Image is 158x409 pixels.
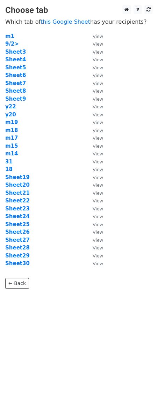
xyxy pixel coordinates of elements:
a: Sheet3 [5,49,26,55]
a: View [86,119,103,125]
a: View [86,245,103,251]
a: View [86,237,103,243]
a: m15 [5,143,18,149]
a: View [86,213,103,219]
small: View [93,57,103,62]
a: View [86,88,103,94]
a: y22 [5,103,16,110]
small: View [93,97,103,102]
a: m14 [5,151,18,157]
small: View [93,191,103,196]
a: Sheet23 [5,206,30,212]
small: View [93,144,103,149]
a: View [86,96,103,102]
a: Sheet26 [5,229,30,235]
a: View [86,190,103,196]
a: View [86,135,103,141]
a: Sheet9 [5,96,26,102]
a: 9/2> [5,41,19,47]
small: View [93,128,103,133]
small: View [93,136,103,141]
a: View [86,127,103,133]
small: View [93,41,103,47]
a: Sheet28 [5,245,30,251]
small: View [93,198,103,203]
a: View [86,166,103,172]
a: Sheet4 [5,56,26,63]
a: m19 [5,119,18,125]
small: View [93,65,103,70]
a: View [86,80,103,86]
a: View [86,206,103,212]
a: Sheet22 [5,198,30,204]
small: View [93,104,103,109]
small: View [93,88,103,94]
small: View [93,120,103,125]
small: View [93,230,103,235]
a: View [86,111,103,118]
small: View [93,238,103,243]
small: View [93,167,103,172]
a: this Google Sheet [41,18,90,25]
strong: Sheet30 [5,260,30,267]
small: View [93,253,103,258]
small: View [93,183,103,188]
a: View [86,221,103,227]
a: Sheet29 [5,253,30,259]
a: Sheet20 [5,182,30,188]
a: Sheet19 [5,174,30,180]
small: View [93,175,103,180]
a: View [86,103,103,110]
a: 31 [5,159,13,165]
a: View [86,151,103,157]
a: Sheet25 [5,221,30,227]
a: View [86,72,103,78]
a: Sheet5 [5,64,26,71]
small: View [93,159,103,164]
a: Sheet24 [5,213,30,219]
a: m17 [5,135,18,141]
p: Which tab of has your recipients? [5,18,153,25]
small: View [93,206,103,211]
small: View [93,222,103,227]
a: View [86,64,103,71]
small: View [93,261,103,266]
a: Sheet8 [5,88,26,94]
a: View [86,174,103,180]
a: View [86,49,103,55]
a: Sheet7 [5,80,26,86]
a: Sheet27 [5,237,30,243]
a: m18 [5,127,18,133]
small: View [93,214,103,219]
strong: m1 [5,33,14,39]
a: y20 [5,111,16,118]
small: View [93,151,103,156]
h3: Choose tab [5,5,153,15]
a: View [86,41,103,47]
small: View [93,112,103,117]
a: View [86,229,103,235]
a: Sheet21 [5,190,30,196]
a: View [86,253,103,259]
a: 18 [5,166,13,172]
small: View [93,73,103,78]
a: View [86,198,103,204]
